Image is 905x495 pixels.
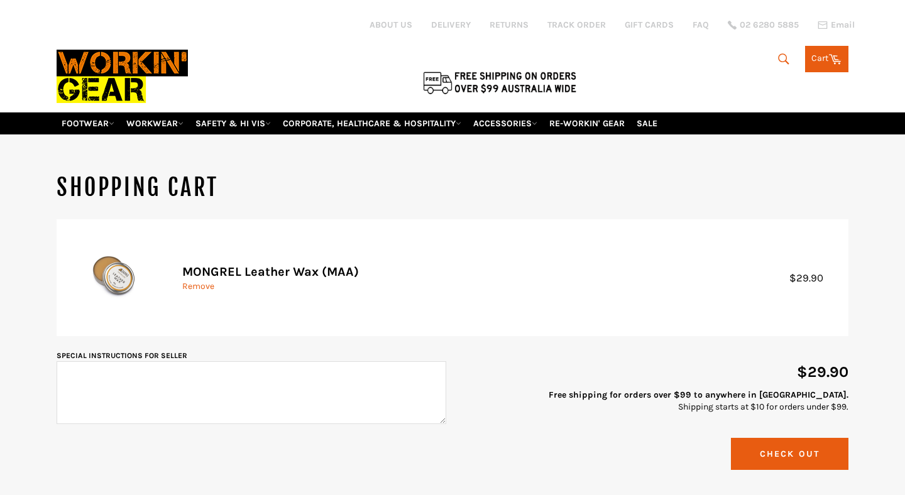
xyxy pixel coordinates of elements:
[57,112,119,134] a: FOOTWEAR
[693,19,709,31] a: FAQ
[431,19,471,31] a: DELIVERY
[789,272,836,284] span: $29.90
[632,112,662,134] a: SALE
[549,389,848,400] strong: Free shipping for orders over $99 to anywhere in [GEOGRAPHIC_DATA].
[805,46,848,72] a: Cart
[544,112,630,134] a: RE-WORKIN' GEAR
[547,19,606,31] a: TRACK ORDER
[57,41,188,112] img: Workin Gear leaders in Workwear, Safety Boots, PPE, Uniforms. Australia's No.1 in Workwear
[797,363,848,381] span: $29.90
[459,389,848,413] p: Shipping starts at $10 for orders under $99.
[182,264,359,279] a: MONGREL Leather Wax (MAA)
[57,172,848,204] h1: Shopping Cart
[421,69,578,95] img: Flat $9.95 shipping Australia wide
[818,20,855,30] a: Email
[831,21,855,30] span: Email
[740,21,799,30] span: 02 6280 5885
[731,438,848,470] button: Check Out
[728,21,799,30] a: 02 6280 5885
[490,19,529,31] a: RETURNS
[625,19,674,31] a: GIFT CARDS
[370,19,412,31] a: ABOUT US
[182,281,214,291] a: Remove
[75,238,151,313] img: MONGREL Leather Wax (MAA)
[468,112,542,134] a: ACCESSORIES
[121,112,189,134] a: WORKWEAR
[57,351,187,360] label: Special instructions for seller
[190,112,276,134] a: SAFETY & HI VIS
[278,112,466,134] a: CORPORATE, HEALTHCARE & HOSPITALITY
